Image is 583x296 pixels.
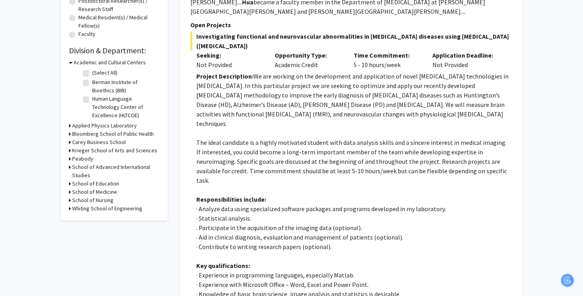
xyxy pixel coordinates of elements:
span: Investigating functional and neurovascular abnormalities in [MEDICAL_DATA] diseases using [MEDICA... [190,32,511,51]
h3: Carey Business School [72,138,126,146]
p: · Statistical analysis. [196,214,511,223]
p: · Experience in programming languages, especially Matlab. [196,270,511,280]
p: . Participate in the acquisition of the imaging data (optional). [196,223,511,232]
h3: Whiting School of Engineering [72,204,142,213]
p: Open Projects [190,20,511,30]
strong: Key qualifications: [196,262,250,270]
label: Faculty [78,30,95,38]
h3: School of Advanced International Studies [72,163,160,180]
p: · Experience with Microsoft Office – Word, Excel and Power Point. [196,280,511,289]
strong: Project Description: [196,72,253,80]
h3: Bloomberg School of Public Health [72,130,154,138]
p: · Contribute to writing research papers (optional). [196,242,511,251]
h3: Peabody [72,155,93,163]
div: 5 - 10 hours/week [348,51,427,69]
p: Opportunity Type: [275,51,342,60]
h3: Academic and Cultural Centers [74,58,146,67]
h3: School of Medicine [72,188,117,196]
iframe: Chat [6,260,34,290]
p: · Aid in clinical diagnosis, evaluation and management of patients (optional). [196,232,511,242]
h3: Krieger School of Arts and Sciences [72,146,157,155]
p: Seeking: [196,51,263,60]
h3: School of Education [72,180,119,188]
label: Medical Resident(s) / Medical Fellow(s) [78,13,160,30]
h3: Applied Physics Laboratory [72,122,137,130]
h2: Division & Department: [69,46,160,55]
div: Academic Credit [269,51,348,69]
strong: Responsibilities include: [196,195,266,203]
label: Berman Institute of Bioethics (BIB) [92,78,158,95]
p: We are working on the development and application of novel [MEDICAL_DATA] technologies in [MEDICA... [196,71,511,128]
p: Application Deadline: [432,51,499,60]
p: The ideal candidate is a highly motivated student with data analysis skills and a sincere interes... [196,138,511,185]
p: Time Commitment: [354,51,421,60]
h3: School of Nursing [72,196,114,204]
div: Not Provided [427,51,505,69]
div: Not Provided [196,60,263,69]
p: · Analyze data using specialized software packages and programs developed in my laboratory. [196,204,511,214]
label: Human Language Technology Center of Excellence (HLTCOE) [92,95,158,120]
label: (Select All) [92,69,117,77]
